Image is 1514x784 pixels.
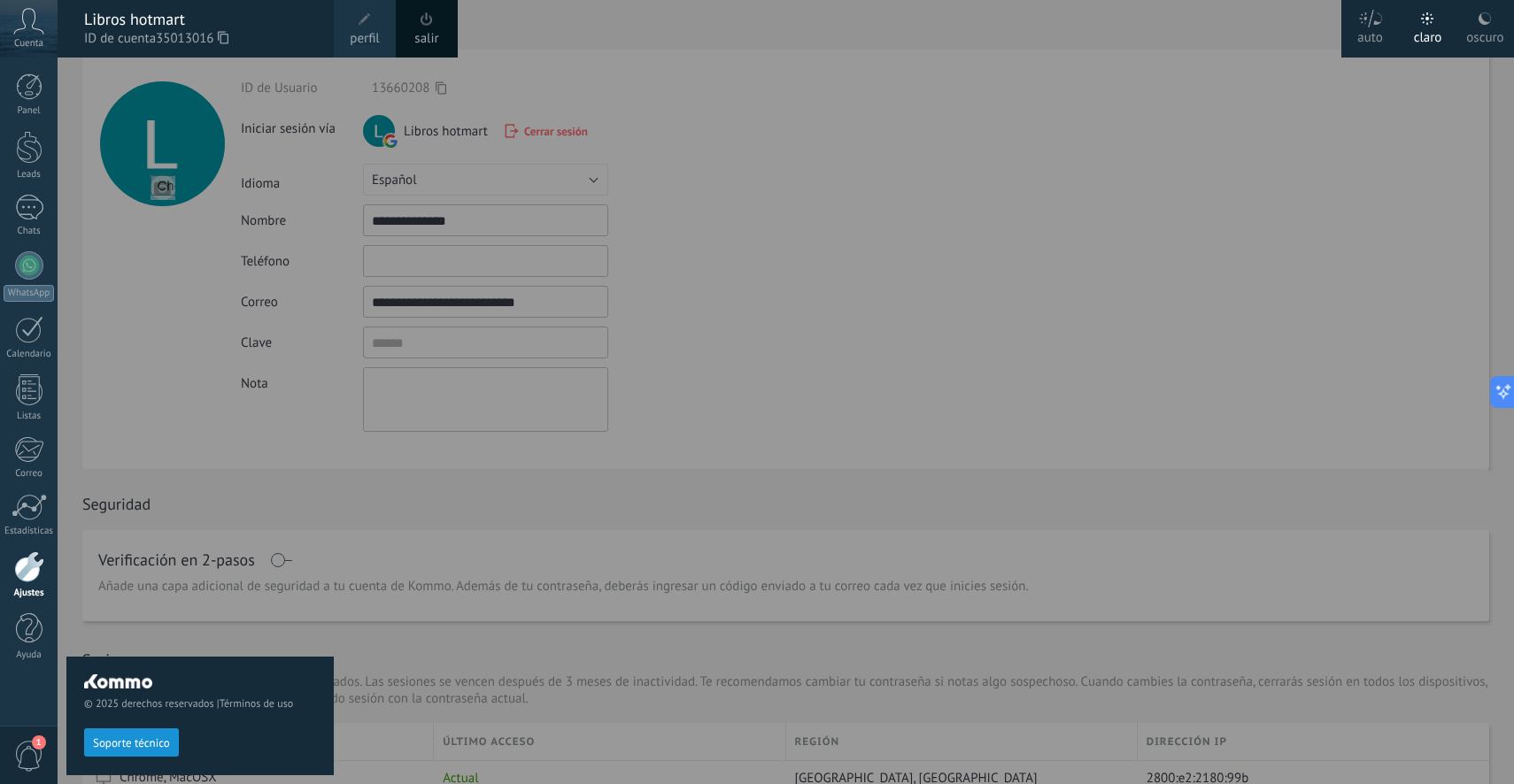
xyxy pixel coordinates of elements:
div: Calendario [4,349,55,360]
a: Soporte técnico [84,735,179,749]
span: Soporte técnico [93,737,170,749]
div: Libros hotmart [84,10,316,29]
a: salir [414,29,438,49]
button: Soporte técnico [84,728,179,757]
div: oscuro [1466,12,1503,58]
span: 35013016 [156,29,228,49]
span: © 2025 derechos reservados | [84,697,316,711]
span: ID de cuenta [84,29,316,49]
span: 1 [32,735,46,749]
div: Ajustes [4,588,55,599]
div: Chats [4,226,55,237]
div: WhatsApp [4,285,54,302]
div: claro [1414,12,1442,58]
div: Listas [4,411,55,422]
div: Ayuda [4,649,55,661]
div: auto [1357,12,1383,58]
div: Leads [4,169,55,181]
div: Correo [4,468,55,480]
div: Estadísticas [4,526,55,537]
a: Términos de uso [220,697,293,711]
span: Cuenta [14,38,43,50]
div: Panel [4,105,55,117]
span: perfil [350,29,379,49]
